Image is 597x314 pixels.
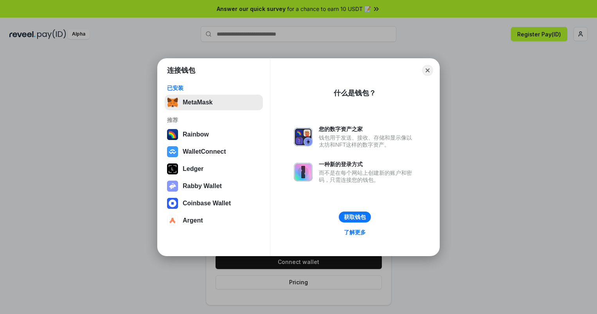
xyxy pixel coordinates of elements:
div: WalletConnect [183,148,226,155]
img: svg+xml,%3Csvg%20width%3D%22120%22%20height%3D%22120%22%20viewBox%3D%220%200%20120%20120%22%20fil... [167,129,178,140]
button: Argent [165,213,263,228]
button: WalletConnect [165,144,263,160]
div: MetaMask [183,99,212,106]
div: 而不是在每个网站上创建新的账户和密码，只需连接您的钱包。 [319,169,416,183]
button: Ledger [165,161,263,177]
div: 您的数字资产之家 [319,126,416,133]
div: 了解更多 [344,229,366,236]
img: svg+xml,%3Csvg%20xmlns%3D%22http%3A%2F%2Fwww.w3.org%2F2000%2Fsvg%22%20fill%3D%22none%22%20viewBox... [294,127,313,146]
div: 一种新的登录方式 [319,161,416,168]
button: MetaMask [165,95,263,110]
div: Argent [183,217,203,224]
button: Rabby Wallet [165,178,263,194]
h1: 连接钱包 [167,66,195,75]
div: Rabby Wallet [183,183,222,190]
button: Rainbow [165,127,263,142]
img: svg+xml,%3Csvg%20width%3D%2228%22%20height%3D%2228%22%20viewBox%3D%220%200%2028%2028%22%20fill%3D... [167,215,178,226]
a: 了解更多 [339,227,370,237]
img: svg+xml,%3Csvg%20xmlns%3D%22http%3A%2F%2Fwww.w3.org%2F2000%2Fsvg%22%20width%3D%2228%22%20height%3... [167,163,178,174]
img: svg+xml,%3Csvg%20fill%3D%22none%22%20height%3D%2233%22%20viewBox%3D%220%200%2035%2033%22%20width%... [167,97,178,108]
div: Ledger [183,165,203,172]
div: 已安装 [167,84,261,92]
button: Coinbase Wallet [165,196,263,211]
div: 钱包用于发送、接收、存储和显示像以太坊和NFT这样的数字资产。 [319,134,416,148]
img: svg+xml,%3Csvg%20xmlns%3D%22http%3A%2F%2Fwww.w3.org%2F2000%2Fsvg%22%20fill%3D%22none%22%20viewBox... [294,163,313,181]
div: 什么是钱包？ [334,88,376,98]
img: svg+xml,%3Csvg%20width%3D%2228%22%20height%3D%2228%22%20viewBox%3D%220%200%2028%2028%22%20fill%3D... [167,146,178,157]
div: Rainbow [183,131,209,138]
button: 获取钱包 [339,212,371,222]
img: svg+xml,%3Csvg%20width%3D%2228%22%20height%3D%2228%22%20viewBox%3D%220%200%2028%2028%22%20fill%3D... [167,198,178,209]
img: svg+xml,%3Csvg%20xmlns%3D%22http%3A%2F%2Fwww.w3.org%2F2000%2Fsvg%22%20fill%3D%22none%22%20viewBox... [167,181,178,192]
div: Coinbase Wallet [183,200,231,207]
div: 获取钱包 [344,214,366,221]
button: Close [422,65,433,76]
div: 推荐 [167,117,261,124]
